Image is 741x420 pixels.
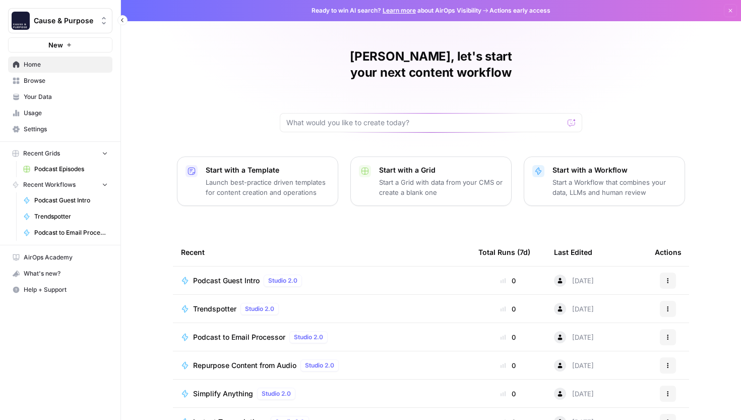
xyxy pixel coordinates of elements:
[9,266,112,281] div: What's new?
[34,196,108,205] span: Podcast Guest Intro
[19,208,112,225] a: Trendspotter
[379,165,503,175] p: Start with a Grid
[552,165,676,175] p: Start with a Workflow
[268,276,297,285] span: Studio 2.0
[24,109,108,118] span: Usage
[478,389,538,399] div: 0
[286,118,564,128] input: What would you like to create today?
[193,332,285,342] span: Podcast to Email Processor
[23,180,76,189] span: Recent Workflows
[8,266,112,282] button: What's new?
[245,304,274,313] span: Studio 2.0
[24,92,108,101] span: Your Data
[8,89,112,105] a: Your Data
[181,359,462,372] a: Repurpose Content from AudioStudio 2.0
[181,275,462,287] a: Podcast Guest IntroStudio 2.0
[489,6,550,15] span: Actions early access
[8,8,112,33] button: Workspace: Cause & Purpose
[350,156,512,206] button: Start with a GridStart a Grid with data from your CMS or create a blank one
[524,156,685,206] button: Start with a WorkflowStart a Workflow that combines your data, LLMs and human review
[177,156,338,206] button: Start with a TemplateLaunch best-practice driven templates for content creation and operations
[34,165,108,174] span: Podcast Episodes
[181,238,462,266] div: Recent
[8,57,112,73] a: Home
[554,275,594,287] div: [DATE]
[478,238,530,266] div: Total Runs (7d)
[478,332,538,342] div: 0
[193,389,253,399] span: Simplify Anything
[554,331,594,343] div: [DATE]
[262,389,291,398] span: Studio 2.0
[305,361,334,370] span: Studio 2.0
[24,60,108,69] span: Home
[24,125,108,134] span: Settings
[655,238,682,266] div: Actions
[312,6,481,15] span: Ready to win AI search? about AirOps Visibility
[19,225,112,241] a: Podcast to Email Processor
[34,228,108,237] span: Podcast to Email Processor
[8,37,112,52] button: New
[206,177,330,197] p: Launch best-practice driven templates for content creation and operations
[383,7,416,14] a: Learn more
[34,212,108,221] span: Trendspotter
[280,48,582,81] h1: [PERSON_NAME], let's start your next content workflow
[478,304,538,314] div: 0
[478,360,538,371] div: 0
[24,285,108,294] span: Help + Support
[554,388,594,400] div: [DATE]
[206,165,330,175] p: Start with a Template
[19,161,112,177] a: Podcast Episodes
[8,146,112,161] button: Recent Grids
[181,388,462,400] a: Simplify AnythingStudio 2.0
[8,121,112,137] a: Settings
[294,333,323,342] span: Studio 2.0
[554,238,592,266] div: Last Edited
[552,177,676,197] p: Start a Workflow that combines your data, LLMs and human review
[554,359,594,372] div: [DATE]
[8,177,112,192] button: Recent Workflows
[19,192,112,208] a: Podcast Guest Intro
[478,276,538,286] div: 0
[8,249,112,266] a: AirOps Academy
[24,253,108,262] span: AirOps Academy
[193,304,236,314] span: Trendspotter
[23,149,60,158] span: Recent Grids
[181,303,462,315] a: TrendspotterStudio 2.0
[181,331,462,343] a: Podcast to Email ProcessorStudio 2.0
[193,276,260,286] span: Podcast Guest Intro
[8,73,112,89] a: Browse
[8,282,112,298] button: Help + Support
[554,303,594,315] div: [DATE]
[48,40,63,50] span: New
[8,105,112,121] a: Usage
[193,360,296,371] span: Repurpose Content from Audio
[24,76,108,85] span: Browse
[12,12,30,30] img: Cause & Purpose Logo
[379,177,503,197] p: Start a Grid with data from your CMS or create a blank one
[34,16,95,26] span: Cause & Purpose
